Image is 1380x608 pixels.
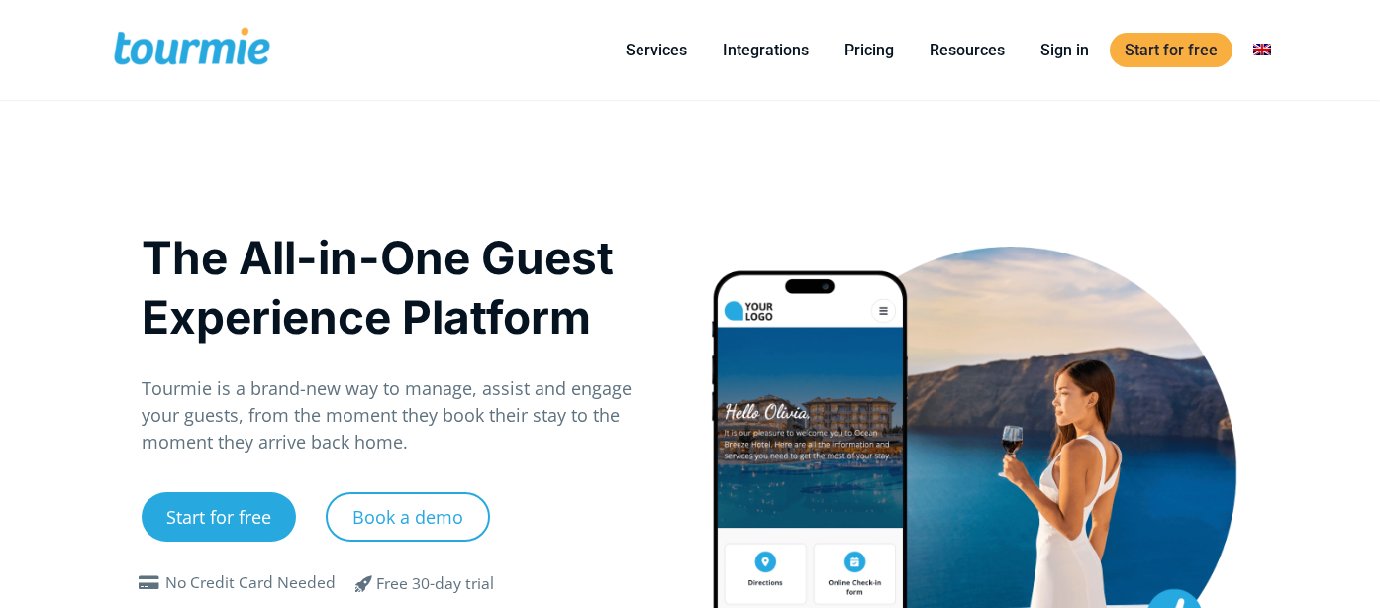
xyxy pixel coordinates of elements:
a: Start for free [142,492,296,542]
a: Services [611,38,702,62]
span:  [341,571,388,595]
div: Free 30-day trial [376,572,494,596]
a: Start for free [1110,33,1232,67]
span:  [134,575,165,591]
a: Book a demo [326,492,490,542]
a: Sign in [1026,38,1104,62]
a: Resources [915,38,1020,62]
h1: The All-in-One Guest Experience Platform [142,228,669,347]
a: Integrations [708,38,824,62]
a: Pricing [830,38,909,62]
div: No Credit Card Needed [165,571,336,595]
p: Tourmie is a brand-new way to manage, assist and engage your guests, from the moment they book th... [142,375,669,456]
